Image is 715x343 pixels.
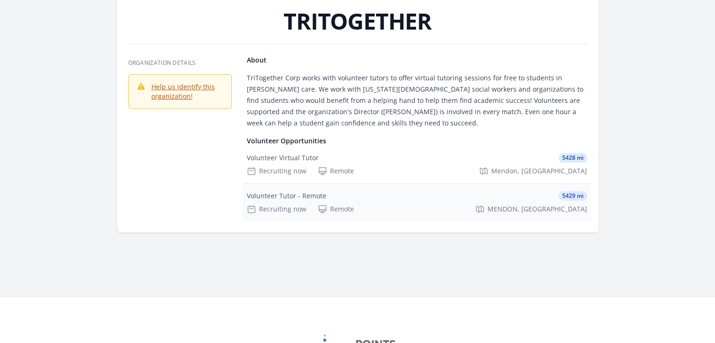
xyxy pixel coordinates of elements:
div: Recruiting now [247,166,306,176]
h3: Organization Details [128,59,232,67]
span: Mendon, [GEOGRAPHIC_DATA] [491,166,587,176]
div: Recruiting now [247,204,306,214]
p: TriTogether Corp works with volunteer tutors to offer virtual tutoring sessions for free to stude... [247,72,587,129]
div: Volunteer Tutor - Remote [247,191,326,201]
h4: Volunteer Opportunities [247,136,587,146]
div: Remote [318,204,354,214]
a: Volunteer Virtual Tutor 5428 mi Recruiting now Remote Mendon, [GEOGRAPHIC_DATA] [243,146,591,183]
h1: TRITOGETHER [128,10,587,32]
a: Help us identify this organization! [151,82,215,101]
a: Volunteer Tutor - Remote 5429 mi Recruiting now Remote MENDON, [GEOGRAPHIC_DATA] [243,184,591,221]
span: MENDON, [GEOGRAPHIC_DATA] [487,204,587,214]
div: Volunteer Virtual Tutor [247,153,319,163]
span: 5429 mi [558,191,587,201]
span: 5428 mi [558,153,587,163]
h4: About [247,55,587,65]
div: Remote [318,166,354,176]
